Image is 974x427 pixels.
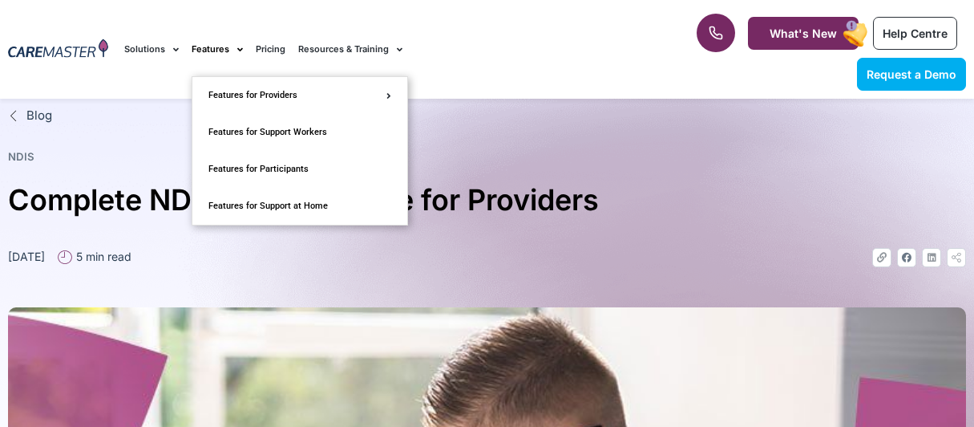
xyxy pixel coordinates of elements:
[8,150,34,163] a: NDIS
[124,22,621,76] nav: Menu
[298,22,402,76] a: Resources & Training
[8,107,966,125] a: Blog
[873,17,957,50] a: Help Centre
[748,17,859,50] a: What's New
[8,250,45,263] time: [DATE]
[192,114,407,151] a: Features for Support Workers
[192,22,243,76] a: Features
[857,58,966,91] a: Request a Demo
[770,26,837,40] span: What's New
[192,77,407,114] a: Features for Providers
[256,22,285,76] a: Pricing
[867,67,956,81] span: Request a Demo
[8,177,966,224] h1: Complete NDIS PRODA Guide for Providers
[72,248,131,265] span: 5 min read
[192,76,408,226] ul: Features
[8,39,108,61] img: CareMaster Logo
[883,26,948,40] span: Help Centre
[22,107,52,125] span: Blog
[192,151,407,188] a: Features for Participants
[124,22,179,76] a: Solutions
[192,188,407,225] a: Features for Support at Home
